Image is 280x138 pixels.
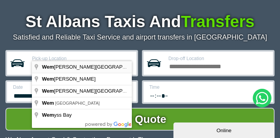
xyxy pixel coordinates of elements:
[181,12,254,31] span: Transfers
[13,85,132,90] label: Date
[5,108,274,131] button: Get Quote
[173,121,276,138] iframe: chat widget
[149,85,268,90] label: Time
[168,56,268,61] label: Drop-off Location
[42,112,54,118] span: Wem
[42,112,73,118] span: yss Bay
[42,88,149,94] span: [PERSON_NAME][GEOGRAPHIC_DATA]
[42,88,54,94] span: Wem
[42,76,54,82] span: Wem
[42,76,97,82] span: [PERSON_NAME]
[42,100,54,106] span: Wem
[32,56,132,61] label: Pick-up Location
[42,64,54,70] span: Wem
[42,64,149,70] span: [PERSON_NAME][GEOGRAPHIC_DATA]
[55,101,100,105] span: [GEOGRAPHIC_DATA]
[5,33,274,41] p: Satisfied and Reliable Taxi Service and airport transfers in [GEOGRAPHIC_DATA]
[5,12,274,31] h1: St Albans Taxis And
